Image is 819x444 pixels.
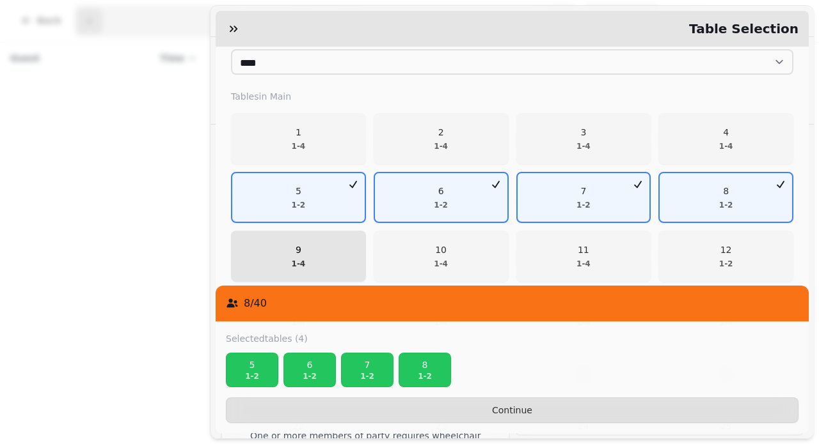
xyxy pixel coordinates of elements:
button: 81-2 [658,172,793,223]
p: 2 [434,126,448,139]
p: 1 - 4 [434,141,448,151]
p: 5 [232,358,273,371]
button: 61-2 [374,172,509,223]
button: 61-2 [283,353,336,387]
span: Continue [237,406,788,415]
button: 111-4 [516,231,651,282]
p: 1 - 4 [576,141,591,151]
p: 1 - 2 [719,259,733,269]
button: 81-2 [399,353,451,387]
p: 1 - 2 [232,371,273,381]
button: 31-4 [516,113,651,164]
p: 1 [292,126,306,139]
p: 1 - 4 [576,259,591,269]
p: 5 [292,185,306,197]
p: 7 [576,185,591,197]
button: 41-4 [658,113,793,164]
button: 51-2 [231,172,366,223]
p: 10 [434,243,448,256]
button: 51-2 [226,353,278,387]
button: 71-2 [516,172,651,223]
p: 1 - 2 [404,371,445,381]
p: 1 - 4 [719,141,733,151]
button: 101-4 [374,231,509,282]
p: 1 - 2 [292,200,306,210]
p: 1 - 2 [719,200,733,210]
p: 12 [719,243,733,256]
button: Continue [226,397,799,423]
label: Selected tables (4) [226,332,308,345]
p: 3 [576,126,591,139]
p: 6 [289,358,330,371]
p: 1 - 2 [347,371,388,381]
p: 9 [292,243,306,256]
label: Tables in Main [231,90,793,103]
button: 71-2 [341,353,394,387]
p: 1 - 4 [292,141,306,151]
p: 8 [719,185,733,197]
p: 7 [347,358,388,371]
button: 21-4 [374,113,509,164]
button: 11-4 [231,113,366,164]
p: 1 - 4 [292,259,306,269]
button: 121-2 [658,231,793,282]
p: 1 - 2 [289,371,330,381]
p: 1 - 2 [434,200,448,210]
p: 8 [404,358,445,371]
p: 1 - 2 [576,200,591,210]
p: 8 / 40 [244,296,267,311]
p: 4 [719,126,733,139]
p: 11 [576,243,591,256]
p: 6 [434,185,448,197]
button: 91-4 [231,231,366,282]
p: 1 - 4 [434,259,448,269]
